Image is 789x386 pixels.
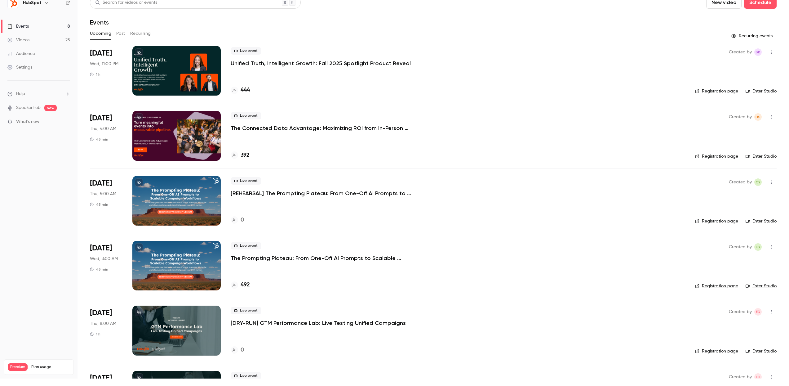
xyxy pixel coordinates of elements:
[7,64,32,70] div: Settings
[746,283,777,289] a: Enter Studio
[8,363,28,371] span: Premium
[16,91,25,97] span: Help
[231,124,417,132] a: The Connected Data Advantage: Maximizing ROI from In-Person Events
[695,153,738,159] a: Registration page
[16,119,39,125] span: What's new
[756,373,760,381] span: ED
[756,308,760,316] span: ED
[754,48,762,56] span: Sharan Bansal
[746,218,777,224] a: Enter Studio
[90,48,112,58] span: [DATE]
[90,267,108,272] div: 45 min
[729,113,752,121] span: Created by
[729,373,752,381] span: Created by
[746,348,777,354] a: Enter Studio
[695,88,738,94] a: Registration page
[90,241,122,290] div: Sep 30 Tue, 1:00 PM (America/New York)
[241,86,250,94] h4: 444
[90,113,112,123] span: [DATE]
[90,321,116,327] span: Thu, 8:00 AM
[231,242,261,249] span: Live event
[231,112,261,119] span: Live event
[63,119,70,125] iframe: Noticeable Trigger
[90,178,112,188] span: [DATE]
[754,308,762,316] span: Elika Dizechi
[7,23,29,29] div: Events
[729,243,752,251] span: Created by
[231,177,261,185] span: Live event
[231,281,250,289] a: 492
[746,153,777,159] a: Enter Studio
[746,88,777,94] a: Enter Studio
[90,29,111,38] button: Upcoming
[16,105,41,111] a: SpeakerHub
[116,29,125,38] button: Past
[729,178,752,186] span: Created by
[754,113,762,121] span: Heather Smyth
[241,151,250,159] h4: 392
[90,332,100,337] div: 1 h
[241,281,250,289] h4: 492
[231,151,250,159] a: 392
[754,243,762,251] span: Celine Yung
[231,346,244,354] a: 0
[90,111,122,160] div: Sep 24 Wed, 12:00 PM (America/Denver)
[90,373,112,383] span: [DATE]
[231,254,417,262] a: The Prompting Plateau: From One-Off AI Prompts to Scalable Campaign Workflows
[231,307,261,314] span: Live event
[7,51,35,57] div: Audience
[231,216,244,224] a: 0
[90,243,112,253] span: [DATE]
[90,256,118,262] span: Wed, 3:00 AM
[695,348,738,354] a: Registration page
[90,176,122,226] div: Sep 24 Wed, 3:00 PM (America/New York)
[756,48,760,56] span: SB
[729,308,752,316] span: Created by
[90,306,122,355] div: Oct 1 Wed, 3:00 PM (America/Los Angeles)
[754,178,762,186] span: Celine Yung
[130,29,151,38] button: Recurring
[241,346,244,354] h4: 0
[231,86,250,94] a: 444
[754,373,762,381] span: Elika Dizechi
[90,191,116,197] span: Thu, 5:00 AM
[90,126,116,132] span: Thu, 4:00 AM
[231,190,417,197] a: [REHEARSAL] The Prompting Plateau: From One-Off AI Prompts to Scalable Campaign Workflows
[231,60,411,67] a: Unified Truth, Intelligent Growth: Fall 2025 Spotlight Product Reveal
[90,202,108,207] div: 45 min
[231,372,261,379] span: Live event
[90,308,112,318] span: [DATE]
[31,365,70,370] span: Plan usage
[90,61,118,67] span: Wed, 11:00 PM
[729,31,777,41] button: Recurring events
[756,243,760,251] span: CY
[729,48,752,56] span: Created by
[7,91,70,97] li: help-dropdown-opener
[90,72,100,77] div: 1 h
[756,113,760,121] span: HS
[90,46,122,96] div: Sep 24 Wed, 2:00 PM (Europe/London)
[231,47,261,55] span: Live event
[756,178,760,186] span: CY
[231,319,406,327] a: [DRY-RUN] GTM Performance Lab: Live Testing Unified Campaigns
[695,283,738,289] a: Registration page
[7,37,29,43] div: Videos
[44,105,57,111] span: new
[695,218,738,224] a: Registration page
[241,216,244,224] h4: 0
[90,137,108,142] div: 45 min
[90,19,109,26] h1: Events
